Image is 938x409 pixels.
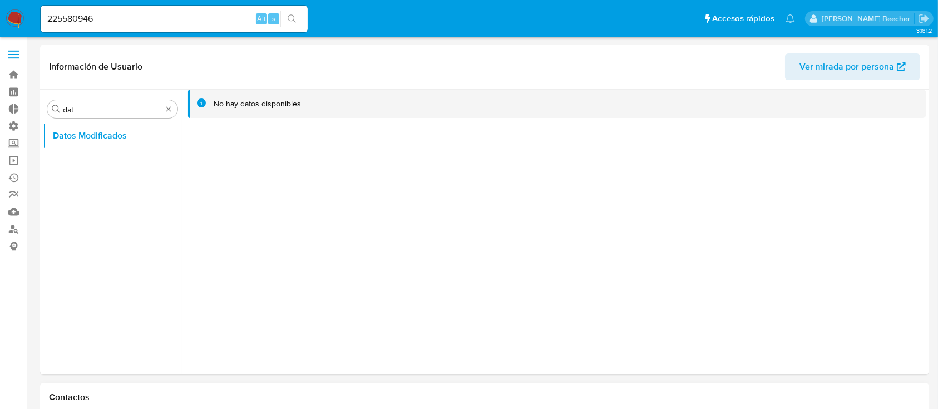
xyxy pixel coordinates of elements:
button: Borrar [164,105,173,114]
p: camila.tresguerres@mercadolibre.com [822,13,914,24]
a: Notificaciones [786,14,795,23]
input: Buscar [63,105,162,115]
span: s [272,13,275,24]
span: Accesos rápidos [712,13,774,24]
button: search-icon [280,11,303,27]
button: Buscar [52,105,61,114]
span: Alt [257,13,266,24]
button: Ver mirada por persona [785,53,920,80]
input: Buscar usuario o caso... [41,12,308,26]
h1: Información de Usuario [49,61,142,72]
span: Ver mirada por persona [799,53,894,80]
h1: Contactos [49,392,920,403]
button: Datos Modificados [43,122,182,149]
div: No hay datos disponibles [214,98,301,109]
a: Salir [918,13,930,24]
